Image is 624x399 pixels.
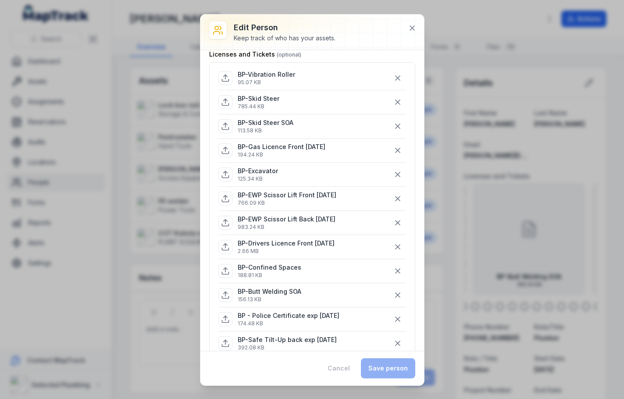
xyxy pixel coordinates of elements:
p: BP-Skid Steer SOA [238,118,293,127]
p: BP-Skid Steer [238,94,279,103]
p: 174.48 KB [238,320,339,327]
p: BP-Drivers Licence Front [DATE] [238,239,335,248]
p: 785.44 KB [238,103,279,110]
p: 95.07 KB [238,79,295,86]
label: Licenses and Tickets [209,50,301,59]
p: BP-Butt Welding SOA [238,287,301,296]
p: 156.13 KB [238,296,301,303]
p: 125.34 KB [238,175,278,182]
p: BP-Vibration Roller [238,70,295,79]
p: 2.66 MB [238,248,335,255]
p: 188.81 KB [238,272,301,279]
p: BP-EWP Scissor Lift Front [DATE] [238,191,336,199]
p: BP-Excavator [238,167,278,175]
p: BP-Gas Licence Front [DATE] [238,142,325,151]
p: BP-Confined Spaces [238,263,301,272]
p: 392.08 KB [238,344,337,351]
p: BP-EWP Scissor Lift Back [DATE] [238,215,335,224]
p: BP - Police Certificate exp [DATE] [238,311,339,320]
p: 983.24 KB [238,224,335,231]
p: BP-Safe Tilt-Up back exp [DATE] [238,335,337,344]
p: 194.24 KB [238,151,325,158]
p: 766.09 KB [238,199,336,207]
h3: Edit person [234,21,335,34]
p: 113.58 KB [238,127,293,134]
div: Keep track of who has your assets. [234,34,335,43]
